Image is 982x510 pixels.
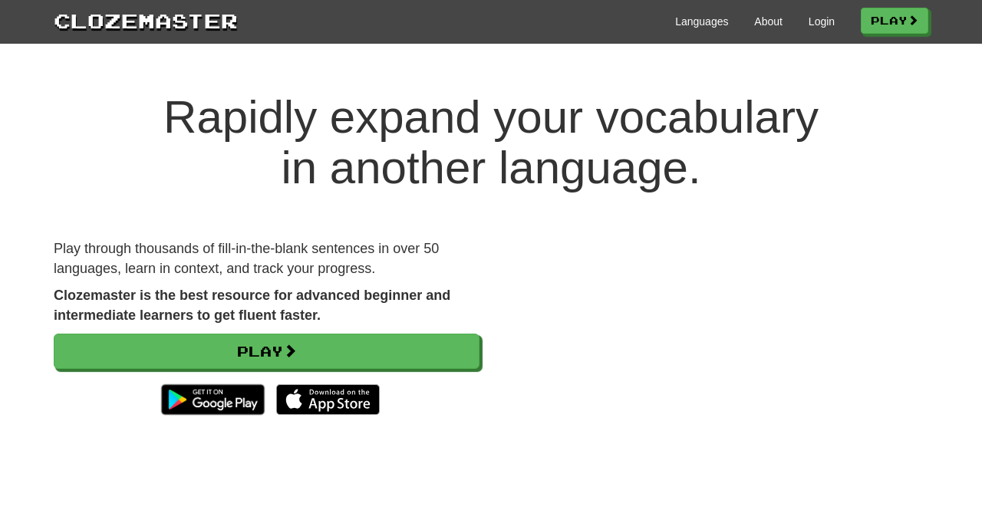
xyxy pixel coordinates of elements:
strong: Clozemaster is the best resource for advanced beginner and intermediate learners to get fluent fa... [54,288,450,323]
a: Clozemaster [54,6,238,35]
a: About [754,14,783,29]
p: Play through thousands of fill-in-the-blank sentences in over 50 languages, learn in context, and... [54,239,479,278]
a: Play [861,8,928,34]
a: Login [809,14,835,29]
img: Get it on Google Play [153,377,272,423]
a: Play [54,334,479,369]
img: Download_on_the_App_Store_Badge_US-UK_135x40-25178aeef6eb6b83b96f5f2d004eda3bffbb37122de64afbaef7... [276,384,380,415]
a: Languages [675,14,728,29]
